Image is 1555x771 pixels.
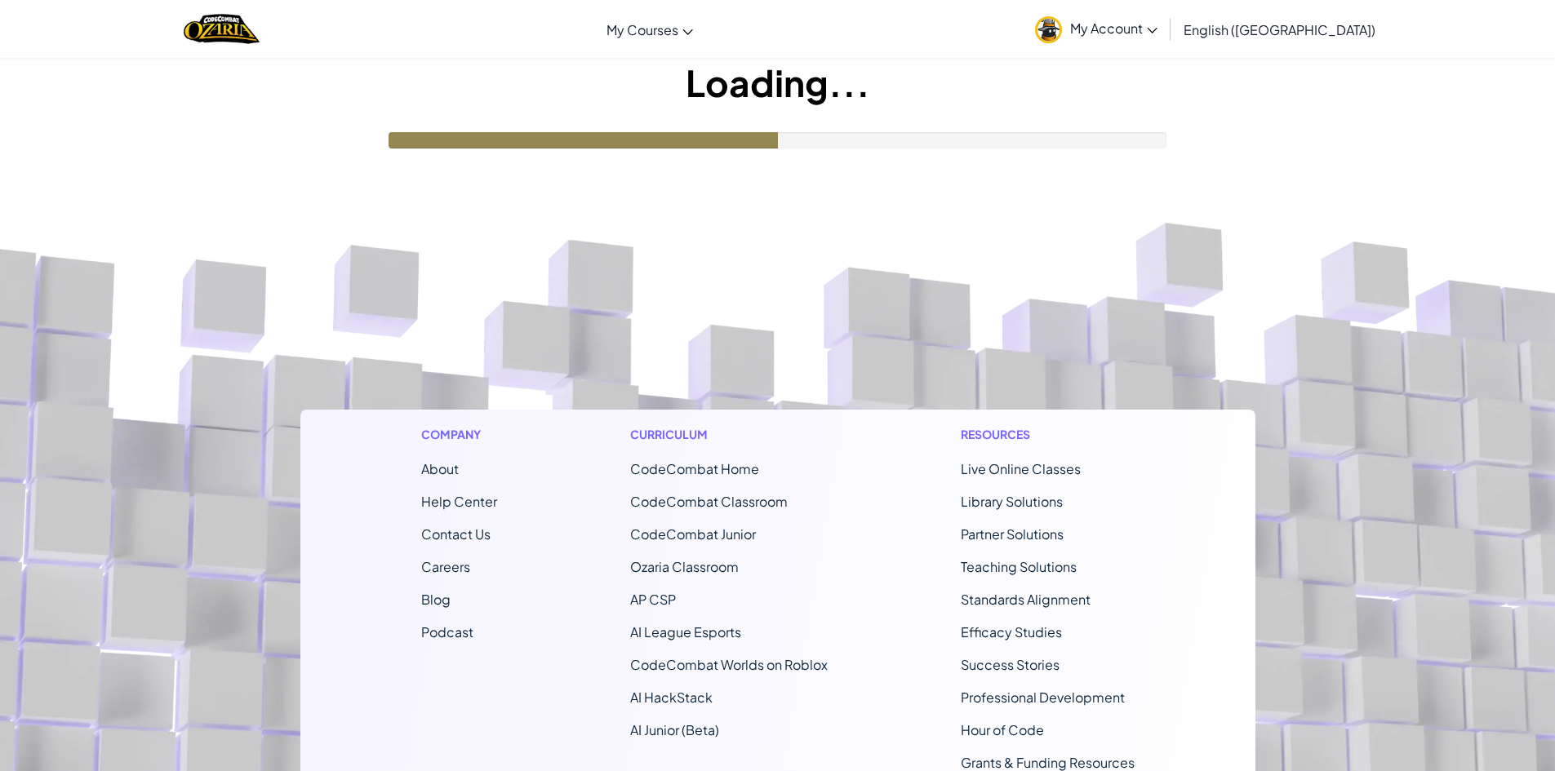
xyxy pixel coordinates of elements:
[421,591,451,608] a: Blog
[961,689,1125,706] a: Professional Development
[1184,21,1375,38] span: English ([GEOGRAPHIC_DATA])
[961,460,1081,477] a: Live Online Classes
[421,525,491,543] span: Contact Us
[961,591,1091,608] a: Standards Alignment
[630,721,719,738] a: AI Junior (Beta)
[1035,16,1062,43] img: avatar
[421,460,459,477] a: About
[184,12,260,46] img: Home
[630,591,676,608] a: AP CSP
[1070,20,1157,37] span: My Account
[961,721,1044,738] a: Hour of Code
[630,460,759,477] span: CodeCombat Home
[961,623,1062,640] a: Efficacy Studies
[630,493,788,510] a: CodeCombat Classroom
[961,754,1135,771] a: Grants & Funding Resources
[961,493,1063,510] a: Library Solutions
[1027,3,1166,55] a: My Account
[421,623,473,640] a: Podcast
[421,493,497,510] a: Help Center
[961,558,1077,575] a: Teaching Solutions
[961,426,1135,443] h1: Resources
[1175,7,1384,51] a: English ([GEOGRAPHIC_DATA])
[961,525,1064,543] a: Partner Solutions
[630,525,756,543] a: CodeCombat Junior
[961,656,1060,673] a: Success Stories
[630,558,739,575] a: Ozaria Classroom
[421,558,470,575] a: Careers
[598,7,701,51] a: My Courses
[606,21,678,38] span: My Courses
[421,426,497,443] h1: Company
[184,12,260,46] a: Ozaria by CodeCombat logo
[630,656,828,673] a: CodeCombat Worlds on Roblox
[630,426,828,443] h1: Curriculum
[630,689,713,706] a: AI HackStack
[630,623,741,640] a: AI League Esports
